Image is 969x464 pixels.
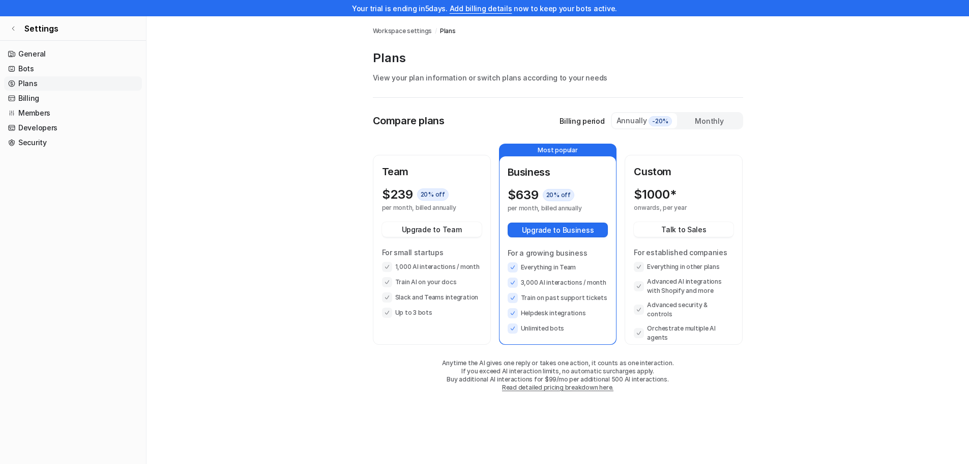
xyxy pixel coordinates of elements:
[560,116,604,126] p: Billing period
[382,247,482,258] p: For small startups
[508,293,608,303] li: Train on past support tickets
[634,277,733,295] li: Advanced AI integrations with Shopify and more
[373,367,743,375] p: If you exceed AI interaction limits, no automatic surcharges apply.
[450,4,512,13] a: Add billing details
[373,26,432,36] a: Workspace settings
[4,121,142,135] a: Developers
[417,188,449,201] span: 20 % off
[634,247,733,258] p: For established companies
[373,72,743,83] p: View your plan information or switch plans according to your needs
[508,308,608,318] li: Helpdesk integrations
[382,204,463,212] p: per month, billed annually
[4,76,142,91] a: Plans
[508,248,608,258] p: For a growing business
[4,91,142,105] a: Billing
[634,301,733,319] li: Advanced security & controls
[373,375,743,384] p: Buy additional AI interactions for $99/mo per additional 500 AI interactions.
[373,359,743,367] p: Anytime the AI gives one reply or takes one action, it counts as one interaction.
[382,187,413,202] p: $ 239
[634,204,715,212] p: onwards, per year
[382,277,482,287] li: Train AI on your docs
[649,116,672,126] span: -20%
[24,22,58,35] span: Settings
[4,135,142,150] a: Security
[382,222,482,237] button: Upgrade to Team
[4,62,142,76] a: Bots
[500,144,616,156] p: Most popular
[634,164,733,179] p: Custom
[382,308,482,318] li: Up to 3 bots
[382,292,482,303] li: Slack and Teams integration
[508,165,608,180] p: Business
[508,278,608,288] li: 3,000 AI interactions / month
[634,324,733,342] li: Orchestrate multiple AI agents
[634,222,733,237] button: Talk to Sales
[634,262,733,272] li: Everything in other plans
[373,113,445,128] p: Compare plans
[373,50,743,66] p: Plans
[634,187,677,202] p: $ 1000*
[677,114,742,128] div: Monthly
[382,262,482,272] li: 1,000 AI interactions / month
[4,106,142,120] a: Members
[543,189,574,201] span: 20 % off
[502,384,613,391] a: Read detailed pricing breakdown here.
[508,188,539,202] p: $ 639
[508,223,608,237] button: Upgrade to Business
[508,323,608,334] li: Unlimited bots
[435,26,437,36] span: /
[508,262,608,272] li: Everything in Team
[508,204,590,212] p: per month, billed annually
[4,47,142,61] a: General
[440,26,456,36] a: Plans
[616,115,673,126] div: Annually
[382,164,482,179] p: Team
